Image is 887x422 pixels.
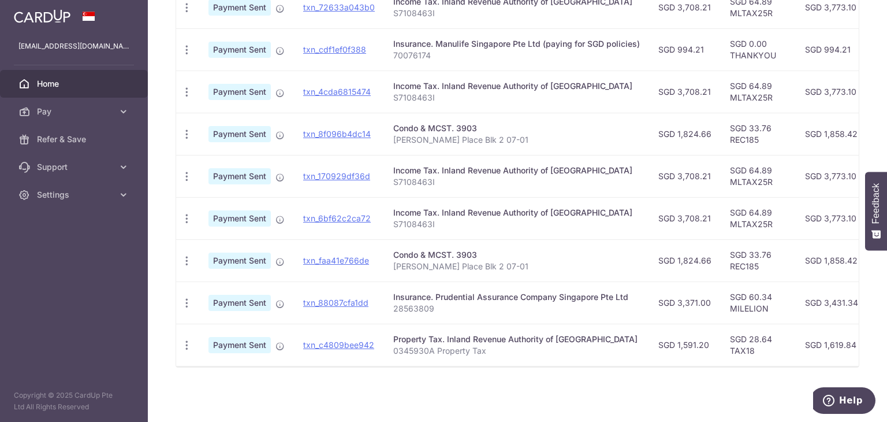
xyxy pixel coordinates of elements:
p: [PERSON_NAME] Place Blk 2 07-01 [393,261,640,272]
td: SGD 64.89 MLTAX25R [721,71,796,113]
td: SGD 3,773.10 [796,155,867,197]
span: Payment Sent [208,295,271,311]
td: SGD 1,858.42 [796,239,867,282]
span: Payment Sent [208,168,271,184]
td: SGD 60.34 MILELION [721,282,796,324]
div: Property Tax. Inland Revenue Authority of [GEOGRAPHIC_DATA] [393,334,640,345]
span: Payment Sent [208,210,271,227]
a: txn_faa41e766de [303,256,369,265]
span: Payment Sent [208,126,271,142]
div: Condo & MCST. 3903 [393,123,640,134]
td: SGD 33.76 REC185 [721,113,796,155]
a: txn_cdf1ef0f388 [303,45,366,54]
td: SGD 64.89 MLTAX25R [721,155,796,197]
td: SGD 3,773.10 [796,71,867,113]
td: SGD 994.21 [649,28,721,71]
p: S7108463I [393,176,640,188]
a: txn_4cda6815474 [303,87,371,97]
span: Support [37,161,113,173]
td: SGD 1,824.66 [649,239,721,282]
td: SGD 28.64 TAX18 [721,324,796,366]
p: [PERSON_NAME] Place Blk 2 07-01 [393,134,640,146]
a: txn_170929df36d [303,171,370,181]
span: Refer & Save [37,134,113,145]
td: SGD 1,619.84 [796,324,867,366]
td: SGD 64.89 MLTAX25R [721,197,796,239]
span: Payment Sent [208,84,271,100]
a: txn_72633a043b0 [303,2,375,12]
td: SGD 994.21 [796,28,867,71]
span: Payment Sent [208,42,271,58]
div: Condo & MCST. 3903 [393,249,640,261]
span: Payment Sent [208,253,271,269]
div: Income Tax. Inland Revenue Authority of [GEOGRAPHIC_DATA] [393,80,640,92]
td: SGD 1,824.66 [649,113,721,155]
p: S7108463I [393,92,640,103]
p: [EMAIL_ADDRESS][DOMAIN_NAME] [18,40,129,52]
td: SGD 3,708.21 [649,197,721,239]
div: Insurance. Manulife Singapore Pte Ltd (paying for SGD policies) [393,38,640,50]
p: S7108463I [393,219,640,230]
div: Insurance. Prudential Assurance Company Singapore Pte Ltd [393,291,640,303]
span: Settings [37,189,113,201]
img: CardUp [14,9,70,23]
td: SGD 3,708.21 [649,71,721,113]
p: S7108463I [393,8,640,19]
span: Feedback [871,183,881,224]
p: 0345930A Property Tax [393,345,640,357]
td: SGD 3,773.10 [796,197,867,239]
button: Feedback - Show survey [865,172,887,250]
span: Payment Sent [208,337,271,353]
td: SGD 0.00 THANKYOU [721,28,796,71]
span: Pay [37,106,113,117]
a: txn_8f096b4dc14 [303,129,371,139]
td: SGD 1,858.42 [796,113,867,155]
iframe: Opens a widget where you can find more information [813,387,875,416]
td: SGD 3,371.00 [649,282,721,324]
span: Home [37,78,113,90]
a: txn_88087cfa1dd [303,298,368,308]
a: txn_c4809bee942 [303,340,374,350]
div: Income Tax. Inland Revenue Authority of [GEOGRAPHIC_DATA] [393,207,640,219]
td: SGD 1,591.20 [649,324,721,366]
div: Income Tax. Inland Revenue Authority of [GEOGRAPHIC_DATA] [393,165,640,176]
p: 70076174 [393,50,640,61]
td: SGD 3,431.34 [796,282,867,324]
td: SGD 3,708.21 [649,155,721,197]
a: txn_6bf62c2ca72 [303,213,371,223]
td: SGD 33.76 REC185 [721,239,796,282]
p: 28563809 [393,303,640,314]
